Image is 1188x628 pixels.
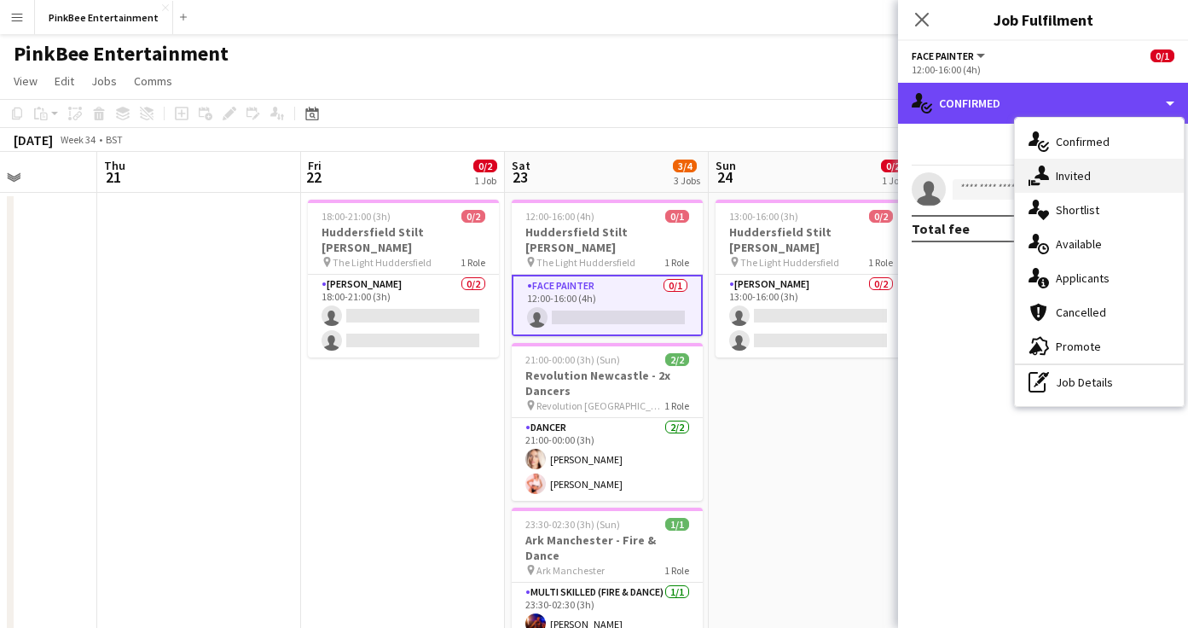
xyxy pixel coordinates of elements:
span: 3/4 [673,160,697,172]
h3: Huddersfield Stilt [PERSON_NAME] [308,224,499,255]
a: Comms [127,70,179,92]
span: View [14,73,38,89]
h3: Huddersfield Stilt [PERSON_NAME] [512,224,703,255]
a: View [7,70,44,92]
div: 1 Job [474,174,496,187]
span: 21:00-00:00 (3h) (Sun) [525,353,620,366]
app-card-role: [PERSON_NAME]0/213:00-16:00 (3h) [716,275,907,358]
span: Thu [104,158,125,173]
div: 3 Jobs [674,174,700,187]
div: Shortlist [1015,193,1184,227]
span: 1 Role [664,256,689,269]
span: 23:30-02:30 (3h) (Sun) [525,518,620,531]
span: 0/1 [1150,49,1174,62]
button: PinkBee Entertainment [35,1,173,34]
span: 13:00-16:00 (3h) [729,210,798,223]
div: Confirmed [898,83,1188,124]
app-card-role: Dancer2/221:00-00:00 (3h)[PERSON_NAME][PERSON_NAME] [512,418,703,501]
span: Face Painter [912,49,974,62]
div: Total fee [912,220,970,237]
span: Comms [134,73,172,89]
span: 24 [713,167,736,187]
h3: Ark Manchester - Fire & Dance [512,532,703,563]
div: Promote [1015,329,1184,363]
span: Sun [716,158,736,173]
app-job-card: 13:00-16:00 (3h)0/2Huddersfield Stilt [PERSON_NAME] The Light Huddersfield1 Role[PERSON_NAME]0/21... [716,200,907,358]
span: 0/2 [461,210,485,223]
div: Cancelled [1015,295,1184,329]
div: 1 Job [882,174,904,187]
div: 12:00-16:00 (4h) [912,63,1174,76]
span: Fri [308,158,322,173]
span: 12:00-16:00 (4h) [525,210,594,223]
span: 1 Role [461,256,485,269]
span: Week 34 [56,133,99,146]
app-card-role: Face Painter0/112:00-16:00 (4h) [512,275,703,336]
span: 1/1 [665,518,689,531]
div: Invited [1015,159,1184,193]
h3: Huddersfield Stilt [PERSON_NAME] [716,224,907,255]
span: 0/2 [473,160,497,172]
h3: Revolution Newcastle - 2x Dancers [512,368,703,398]
span: 1 Role [664,564,689,577]
span: 2/2 [665,353,689,366]
button: Face Painter [912,49,988,62]
span: 0/2 [881,160,905,172]
span: Jobs [91,73,117,89]
div: [DATE] [14,131,53,148]
span: 23 [509,167,530,187]
h1: PinkBee Entertainment [14,41,229,67]
div: Applicants [1015,261,1184,295]
app-card-role: [PERSON_NAME]0/218:00-21:00 (3h) [308,275,499,358]
app-job-card: 12:00-16:00 (4h)0/1Huddersfield Stilt [PERSON_NAME] The Light Huddersfield1 RoleFace Painter0/112... [512,200,703,336]
span: Revolution [GEOGRAPHIC_DATA] [536,399,664,412]
span: 1 Role [664,399,689,412]
div: Confirmed [1015,125,1184,159]
span: The Light Huddersfield [740,256,839,269]
h3: Job Fulfilment [898,9,1188,31]
span: 18:00-21:00 (3h) [322,210,391,223]
span: 1 Role [868,256,893,269]
a: Jobs [84,70,124,92]
span: The Light Huddersfield [333,256,432,269]
span: 22 [305,167,322,187]
a: Edit [48,70,81,92]
span: 0/2 [869,210,893,223]
span: Edit [55,73,74,89]
div: Available [1015,227,1184,261]
span: Sat [512,158,530,173]
app-job-card: 21:00-00:00 (3h) (Sun)2/2Revolution Newcastle - 2x Dancers Revolution [GEOGRAPHIC_DATA]1 RoleDanc... [512,343,703,501]
span: 0/1 [665,210,689,223]
div: Job Details [1015,365,1184,399]
span: Ark Manchester [536,564,605,577]
span: 21 [101,167,125,187]
span: The Light Huddersfield [536,256,635,269]
app-job-card: 18:00-21:00 (3h)0/2Huddersfield Stilt [PERSON_NAME] The Light Huddersfield1 Role[PERSON_NAME]0/21... [308,200,499,358]
div: BST [106,133,123,146]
